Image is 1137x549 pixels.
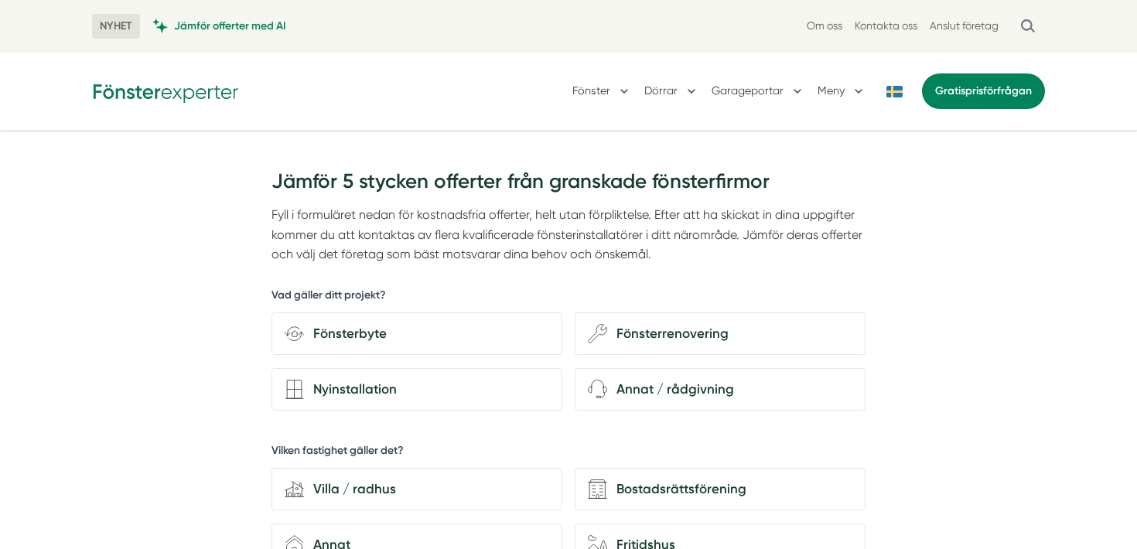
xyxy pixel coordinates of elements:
[271,288,386,307] h5: Vad gäller ditt projekt?
[807,19,842,33] a: Om oss
[922,73,1045,109] a: Gratisprisförfrågan
[572,71,632,111] button: Fönster
[935,84,965,97] span: Gratis
[855,19,917,33] a: Kontakta oss
[174,19,286,33] span: Jämför offerter med AI
[712,71,805,111] button: Garageportar
[818,71,866,111] button: Meny
[271,205,866,264] p: Fyll i formuläret nedan för kostnadsfria offerter, helt utan förpliktelse. Efter att ha skickat i...
[930,19,999,33] a: Anslut företag
[271,162,866,205] h3: Jämför 5 stycken offerter från granskade fönsterfirmor
[1011,12,1045,40] button: Öppna sök
[271,443,404,462] h5: Vilken fastighet gäller det?
[92,14,140,39] span: NYHET
[92,79,239,103] img: Fönsterexperter Logotyp
[644,71,699,111] button: Dörrar
[152,19,286,33] a: Jämför offerter med AI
